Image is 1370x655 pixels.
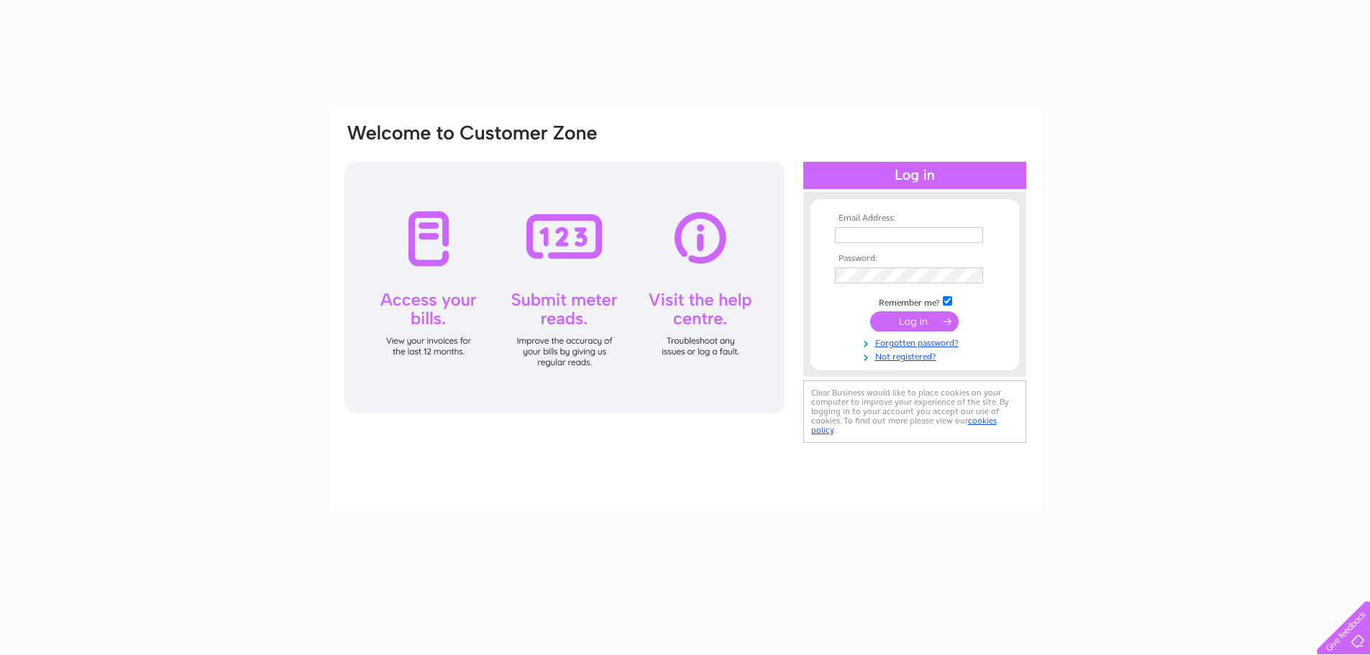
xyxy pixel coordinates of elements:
a: Not registered? [835,349,998,362]
input: Submit [870,311,959,331]
a: cookies policy [811,416,997,435]
div: Clear Business would like to place cookies on your computer to improve your experience of the sit... [803,380,1026,443]
th: Password: [831,254,998,264]
a: Forgotten password? [835,335,998,349]
th: Email Address: [831,214,998,224]
td: Remember me? [831,294,998,308]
